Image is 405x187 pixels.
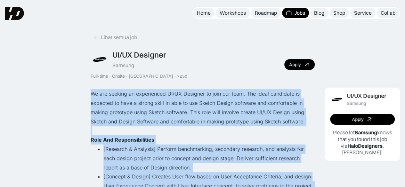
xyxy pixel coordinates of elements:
strong: Role And Responsibilities [91,136,154,143]
div: · [109,74,111,79]
a: Jobs [282,8,309,18]
img: Job Image [91,51,109,68]
div: Full-time [91,74,108,79]
a: Shop [329,8,349,18]
div: Collab [381,10,395,16]
div: Home [197,10,211,16]
div: Roadmap [255,10,277,16]
div: Onsite [112,74,125,79]
div: UI/UX Designer [112,50,166,59]
a: Collab [377,8,399,18]
div: · [126,74,128,79]
img: Job Image [330,93,344,106]
div: · [174,74,176,79]
div: Apply [352,117,363,122]
a: Home [193,8,215,18]
a: Roadmap [251,8,281,18]
div: Samsung [347,101,366,106]
b: Samsung [355,129,377,136]
li: [Research & Analysis] Perform benchmarking, secondary research, and analysis for each design proj... [103,144,315,172]
div: [GEOGRAPHIC_DATA] [129,74,173,79]
div: Blog [314,10,324,16]
a: Workshops [216,8,250,18]
div: Lihat semua job [101,34,137,41]
div: UI/UX Designer [347,93,386,99]
div: Jobs [294,10,305,16]
a: Blog [310,8,328,18]
div: Workshops [220,10,246,16]
div: Apply [289,62,301,67]
a: Service [350,8,376,18]
div: >25d [177,74,187,79]
b: HaloDesigners [347,143,383,149]
p: ‍ [91,135,315,144]
p: ‍ [91,126,315,135]
a: Lihat semua job [91,32,140,43]
div: Samsung [112,62,134,69]
p: We are seeking an experienced UI/UX Designer to join our team. The ideal candidate is expected to... [91,89,315,126]
div: Service [354,10,372,16]
div: Shop [333,10,345,16]
a: Apply [284,59,315,70]
p: Please let knows that you found this job via , [PERSON_NAME]! [330,129,395,156]
a: Apply [330,114,395,125]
